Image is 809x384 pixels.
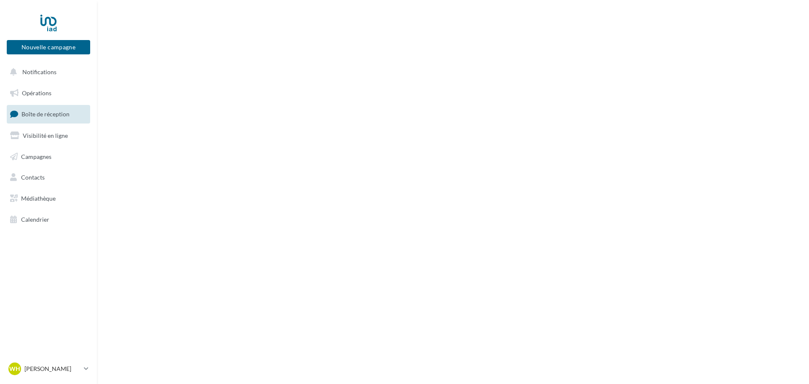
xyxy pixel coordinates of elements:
[5,211,92,228] a: Calendrier
[21,174,45,181] span: Contacts
[5,105,92,123] a: Boîte de réception
[21,153,51,160] span: Campagnes
[21,216,49,223] span: Calendrier
[7,361,90,377] a: WH [PERSON_NAME]
[5,169,92,186] a: Contacts
[23,132,68,139] span: Visibilité en ligne
[5,148,92,166] a: Campagnes
[21,110,70,118] span: Boîte de réception
[22,89,51,97] span: Opérations
[21,195,56,202] span: Médiathèque
[5,190,92,207] a: Médiathèque
[9,365,20,373] span: WH
[5,127,92,145] a: Visibilité en ligne
[24,365,80,373] p: [PERSON_NAME]
[22,68,56,75] span: Notifications
[5,84,92,102] a: Opérations
[5,63,88,81] button: Notifications
[7,40,90,54] button: Nouvelle campagne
